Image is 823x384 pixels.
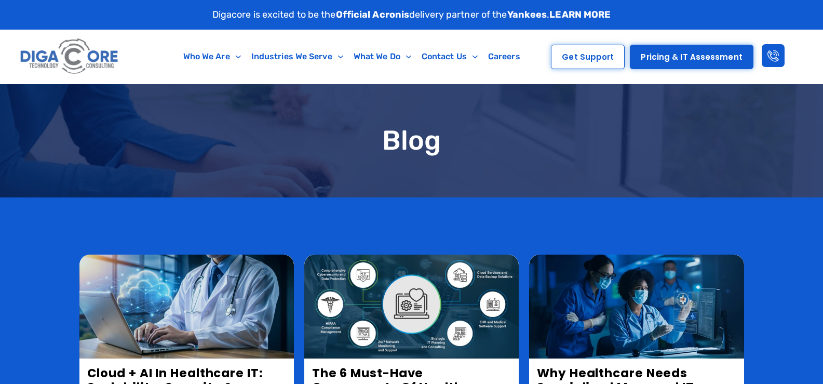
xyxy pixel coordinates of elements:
p: Digacore is excited to be the delivery partner of the . [212,8,611,22]
img: Cloud + AI in healthcare IT [79,255,294,359]
nav: Menu [165,45,539,69]
strong: Official Acronis [336,9,410,20]
h1: Blog [79,126,744,155]
a: What We Do [348,45,416,69]
a: Pricing & IT Assessment [630,45,753,69]
span: Get Support [562,53,614,61]
a: LEARN MORE [549,9,611,20]
a: Industries We Serve [246,45,348,69]
span: Pricing & IT Assessment [641,53,742,61]
a: Careers [483,45,525,69]
a: Contact Us [416,45,483,69]
img: Why Healthcare Needs Specialized Managed IT Services [529,255,744,359]
a: Get Support [551,45,625,69]
img: 6 Key Components of Healthcare Managed IT Services [304,255,519,359]
a: Who We Are [178,45,246,69]
strong: Yankees [507,9,547,20]
img: Digacore logo 1 [18,35,122,78]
